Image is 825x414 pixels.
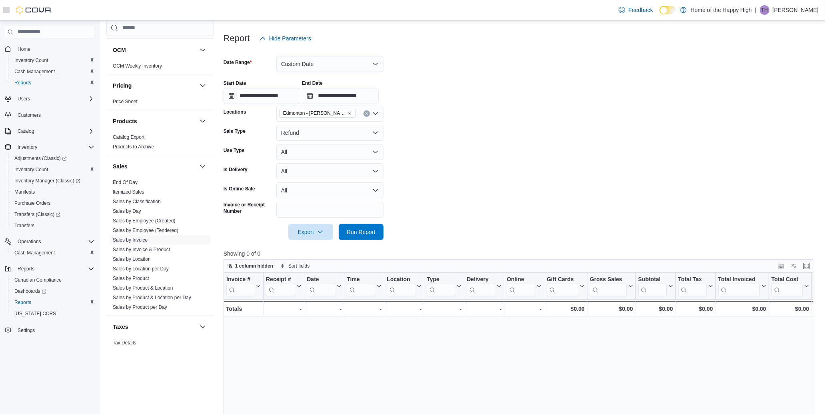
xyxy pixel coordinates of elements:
a: Price Sheet [113,99,138,104]
button: Custom Date [276,56,384,72]
div: Gross Sales [590,276,627,283]
div: Subtotal [638,276,667,283]
div: Receipt # [266,276,295,283]
span: Hide Parameters [269,34,311,42]
button: Users [14,94,33,104]
span: Home [18,46,30,52]
button: Customers [2,109,98,121]
span: Customers [14,110,94,120]
button: Type [427,276,461,296]
div: Pricing [106,97,214,110]
label: Start Date [224,80,246,86]
span: Products to Archive [113,144,154,150]
span: Inventory [18,144,37,150]
a: Sales by Classification [113,199,161,204]
span: Reports [11,78,94,88]
button: Purchase Orders [8,198,98,209]
button: Settings [2,324,98,336]
input: Press the down key to open a popover containing a calendar. [302,88,379,104]
a: Home [14,44,34,54]
span: Sales by Location per Day [113,266,169,272]
a: Sales by Employee (Tendered) [113,228,178,233]
button: Reports [8,77,98,88]
button: Open list of options [372,110,379,117]
div: Time [347,276,375,296]
div: Delivery [467,276,495,283]
button: Home [2,43,98,55]
a: Purchase Orders [11,198,54,208]
div: Gift Cards [547,276,578,283]
span: Sales by Employee (Created) [113,218,176,224]
div: Gift Card Sales [547,276,578,296]
button: Hide Parameters [256,30,314,46]
a: Itemized Sales [113,189,144,195]
span: Users [14,94,94,104]
span: Manifests [11,187,94,197]
div: Sales [106,178,214,315]
span: TH [761,5,768,15]
span: Operations [18,238,41,245]
div: Invoice # [226,276,254,296]
span: Transfers [11,221,94,230]
button: Export [288,224,333,240]
a: End Of Day [113,180,138,185]
span: [US_STATE] CCRS [14,310,56,317]
div: $0.00 [718,304,766,314]
button: [US_STATE] CCRS [8,308,98,319]
h3: OCM [113,46,126,54]
div: Total Cost [771,276,803,283]
button: All [276,182,384,198]
button: Sort fields [277,261,313,271]
span: Sales by Day [113,208,141,214]
button: Inventory Count [8,164,98,175]
div: - [347,304,382,314]
span: Home [14,44,94,54]
span: Sort fields [288,263,310,269]
a: Sales by Invoice [113,237,148,243]
button: Subtotal [638,276,673,296]
div: Total Tax [678,276,707,296]
div: Location [387,276,415,296]
a: Transfers [11,221,38,230]
div: Total Invoiced [718,276,760,283]
button: Display options [789,261,799,271]
span: Sales by Product & Location [113,285,173,291]
span: Operations [14,237,94,246]
div: - [266,304,302,314]
span: Sales by Product [113,275,149,282]
button: Taxes [113,323,196,331]
button: Refund [276,125,384,141]
button: Inventory [14,142,40,152]
button: Users [2,93,98,104]
div: Total Cost [771,276,803,296]
span: Cash Management [14,68,55,75]
span: Manifests [14,189,35,195]
button: Time [347,276,382,296]
h3: Taxes [113,323,128,331]
button: Cash Management [8,247,98,258]
label: End Date [302,80,323,86]
button: Total Cost [771,276,809,296]
a: Sales by Location [113,256,151,262]
a: Customers [14,110,44,120]
span: Canadian Compliance [14,277,62,283]
div: Location [387,276,415,283]
div: - [427,304,461,314]
p: | [755,5,757,15]
div: Online [507,276,535,283]
span: Dashboards [14,288,46,294]
button: 1 column hidden [224,261,276,271]
div: Taxes [106,338,214,360]
a: Manifests [11,187,38,197]
div: Receipt # URL [266,276,295,296]
button: Receipt # [266,276,302,296]
button: Operations [2,236,98,247]
span: Purchase Orders [11,198,94,208]
button: Operations [14,237,44,246]
h3: Products [113,117,137,125]
button: Catalog [2,126,98,137]
span: Cash Management [11,248,94,258]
